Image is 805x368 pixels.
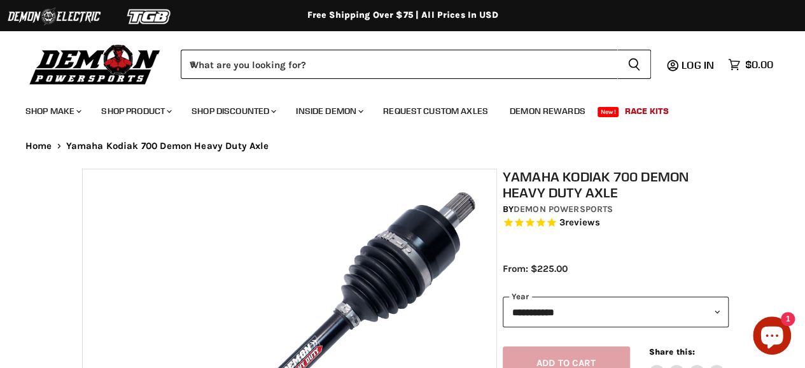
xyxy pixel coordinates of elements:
input: When autocomplete results are available use up and down arrows to review and enter to select [181,50,617,79]
span: Share this: [649,347,695,357]
inbox-online-store-chat: Shopify online store chat [749,316,795,358]
span: Yamaha Kodiak 700 Demon Heavy Duty Axle [66,141,269,152]
h1: Yamaha Kodiak 700 Demon Heavy Duty Axle [503,169,729,201]
span: Rated 4.7 out of 5 stars 3 reviews [503,216,729,230]
span: $0.00 [745,59,773,71]
ul: Main menu [16,93,770,124]
span: From: $225.00 [503,263,568,274]
a: $0.00 [722,55,780,74]
form: Product [181,50,651,79]
a: Shop Make [16,98,89,124]
img: Demon Electric Logo 2 [6,4,102,29]
button: Search [617,50,651,79]
a: Shop Product [92,98,179,124]
a: Inside Demon [286,98,371,124]
a: Demon Powersports [514,204,613,215]
span: Log in [682,59,714,71]
img: TGB Logo 2 [102,4,197,29]
span: New! [598,107,619,117]
a: Request Custom Axles [374,98,498,124]
a: Log in [676,59,722,71]
span: 3 reviews [559,217,599,229]
a: Race Kits [615,98,678,124]
a: Demon Rewards [500,98,595,124]
img: Demon Powersports [25,41,165,87]
span: reviews [564,217,599,229]
select: year [503,297,729,328]
div: by [503,202,729,216]
a: Shop Discounted [182,98,284,124]
a: Home [25,141,52,152]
